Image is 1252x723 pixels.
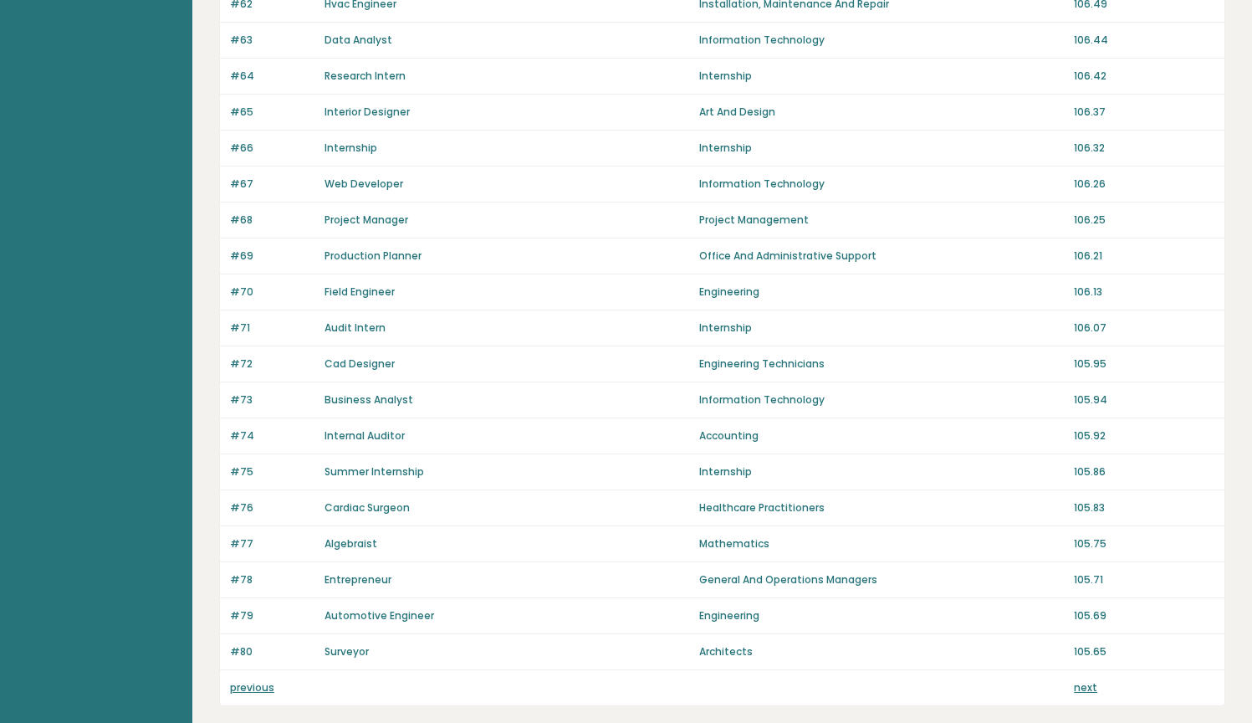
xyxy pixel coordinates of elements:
a: Research Intern [324,69,406,83]
p: #78 [230,572,314,587]
p: Art And Design [699,105,1064,120]
p: 105.94 [1074,392,1214,408]
a: Web Developer [324,177,403,191]
a: Surveyor [324,644,369,659]
p: #72 [230,356,314,372]
p: Internship [699,69,1064,84]
p: 106.13 [1074,285,1214,300]
p: 106.07 [1074,320,1214,336]
p: 105.92 [1074,428,1214,444]
p: 105.75 [1074,536,1214,551]
a: Production Planner [324,249,422,263]
p: 105.86 [1074,464,1214,479]
p: #69 [230,249,314,264]
p: General And Operations Managers [699,572,1064,587]
p: 106.37 [1074,105,1214,120]
p: #74 [230,428,314,444]
p: 106.25 [1074,213,1214,228]
p: Information Technology [699,392,1064,408]
a: Automotive Engineer [324,608,434,623]
p: Information Technology [699,33,1064,48]
p: Internship [699,464,1064,479]
p: Project Management [699,213,1064,228]
p: #75 [230,464,314,479]
p: 106.32 [1074,141,1214,156]
p: 106.21 [1074,249,1214,264]
a: Algebraist [324,536,377,551]
a: Field Engineer [324,285,395,299]
a: Data Analyst [324,33,392,47]
p: 106.44 [1074,33,1214,48]
p: 105.65 [1074,644,1214,659]
p: Healthcare Practitioners [699,500,1064,515]
a: Entrepreneur [324,572,391,587]
p: #79 [230,608,314,623]
a: previous [230,680,274,695]
p: #71 [230,320,314,336]
p: Accounting [699,428,1064,444]
a: Interior Designer [324,105,410,119]
a: Cardiac Surgeon [324,500,410,515]
p: #70 [230,285,314,300]
p: 106.42 [1074,69,1214,84]
p: Office And Administrative Support [699,249,1064,264]
p: 105.69 [1074,608,1214,623]
a: Business Analyst [324,392,413,407]
p: #76 [230,500,314,515]
p: #80 [230,644,314,659]
p: #73 [230,392,314,408]
p: #67 [230,177,314,192]
p: #77 [230,536,314,551]
p: Information Technology [699,177,1064,192]
a: next [1074,680,1097,695]
a: Internal Auditor [324,428,405,443]
p: Engineering [699,608,1064,623]
p: Mathematics [699,536,1064,551]
p: Architects [699,644,1064,659]
p: 105.83 [1074,500,1214,515]
p: 106.26 [1074,177,1214,192]
p: Engineering Technicians [699,356,1064,372]
p: Internship [699,320,1064,336]
p: #66 [230,141,314,156]
p: Internship [699,141,1064,156]
p: 105.95 [1074,356,1214,372]
p: 105.71 [1074,572,1214,587]
a: Internship [324,141,377,155]
a: Cad Designer [324,356,395,371]
a: Summer Internship [324,464,424,479]
a: Project Manager [324,213,408,227]
p: #65 [230,105,314,120]
a: Audit Intern [324,320,386,335]
p: Engineering [699,285,1064,300]
p: #63 [230,33,314,48]
p: #64 [230,69,314,84]
p: #68 [230,213,314,228]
